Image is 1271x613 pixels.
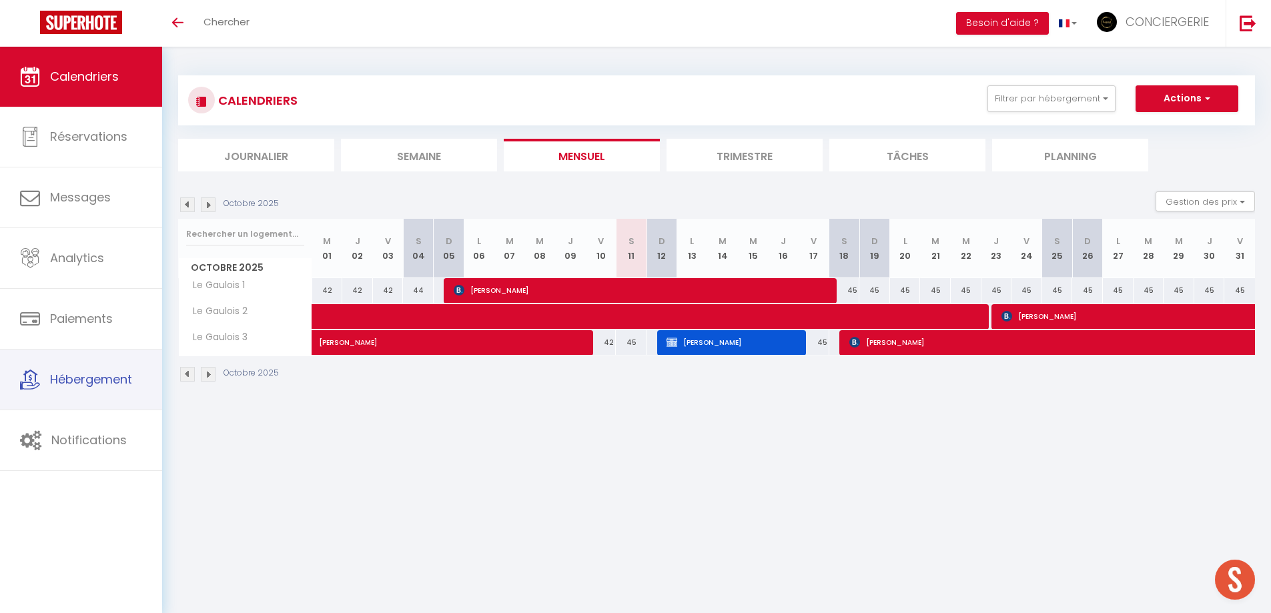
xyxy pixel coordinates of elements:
[181,278,248,293] span: Le Gaulois 1
[841,235,847,247] abbr: S
[50,310,113,327] span: Paiements
[1237,235,1243,247] abbr: V
[690,235,694,247] abbr: L
[1194,278,1225,303] div: 45
[768,219,799,278] th: 16
[1072,219,1103,278] th: 26
[215,85,298,115] h3: CALENDRIERS
[1134,219,1164,278] th: 28
[178,139,334,171] li: Journalier
[203,15,250,29] span: Chercher
[403,219,434,278] th: 04
[504,139,660,171] li: Mensuel
[1164,219,1194,278] th: 29
[525,219,556,278] th: 08
[312,278,343,303] div: 42
[224,367,279,380] p: Octobre 2025
[799,330,829,355] div: 45
[464,219,494,278] th: 06
[586,219,616,278] th: 10
[446,235,452,247] abbr: D
[962,235,970,247] abbr: M
[1072,278,1103,303] div: 45
[738,219,769,278] th: 15
[859,219,890,278] th: 19
[749,235,757,247] abbr: M
[1011,278,1042,303] div: 45
[1164,278,1194,303] div: 45
[677,219,708,278] th: 13
[1011,219,1042,278] th: 24
[667,330,799,355] span: [PERSON_NAME]
[1126,13,1209,30] span: CONCIERGERIE
[616,219,647,278] th: 11
[50,249,104,266] span: Analytics
[920,278,951,303] div: 45
[1194,219,1225,278] th: 30
[799,219,829,278] th: 17
[981,219,1012,278] th: 23
[555,219,586,278] th: 09
[659,235,665,247] abbr: D
[323,235,331,247] abbr: M
[890,278,921,303] div: 45
[319,323,595,348] span: [PERSON_NAME]
[341,139,497,171] li: Semaine
[993,235,999,247] abbr: J
[186,222,304,246] input: Rechercher un logement...
[1136,85,1238,112] button: Actions
[1103,278,1134,303] div: 45
[494,219,525,278] th: 07
[781,235,786,247] abbr: J
[1042,278,1073,303] div: 45
[373,278,404,303] div: 42
[50,371,132,388] span: Hébergement
[506,235,514,247] abbr: M
[1224,219,1255,278] th: 31
[992,139,1148,171] li: Planning
[667,139,823,171] li: Trimestre
[931,235,939,247] abbr: M
[859,278,890,303] div: 45
[373,219,404,278] th: 03
[951,219,981,278] th: 22
[1156,191,1255,211] button: Gestion des prix
[50,189,111,205] span: Messages
[871,235,878,247] abbr: D
[1175,235,1183,247] abbr: M
[50,128,127,145] span: Réservations
[416,235,422,247] abbr: S
[536,235,544,247] abbr: M
[312,330,343,356] a: [PERSON_NAME]
[598,235,604,247] abbr: V
[829,219,860,278] th: 18
[1240,15,1256,31] img: logout
[1215,560,1255,600] div: Ouvrir le chat
[568,235,573,247] abbr: J
[647,219,677,278] th: 12
[829,278,860,303] div: 45
[719,235,727,247] abbr: M
[920,219,951,278] th: 21
[179,258,312,277] span: Octobre 2025
[1023,235,1029,247] abbr: V
[403,278,434,303] div: 44
[224,197,279,210] p: Octobre 2025
[1084,235,1091,247] abbr: D
[454,277,832,303] span: [PERSON_NAME]
[1054,235,1060,247] abbr: S
[50,68,119,85] span: Calendriers
[707,219,738,278] th: 14
[342,219,373,278] th: 02
[342,278,373,303] div: 42
[987,85,1116,112] button: Filtrer par hébergement
[355,235,360,247] abbr: J
[477,235,481,247] abbr: L
[903,235,907,247] abbr: L
[40,11,122,34] img: Super Booking
[1224,278,1255,303] div: 45
[616,330,647,355] div: 45
[1116,235,1120,247] abbr: L
[312,219,343,278] th: 01
[628,235,634,247] abbr: S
